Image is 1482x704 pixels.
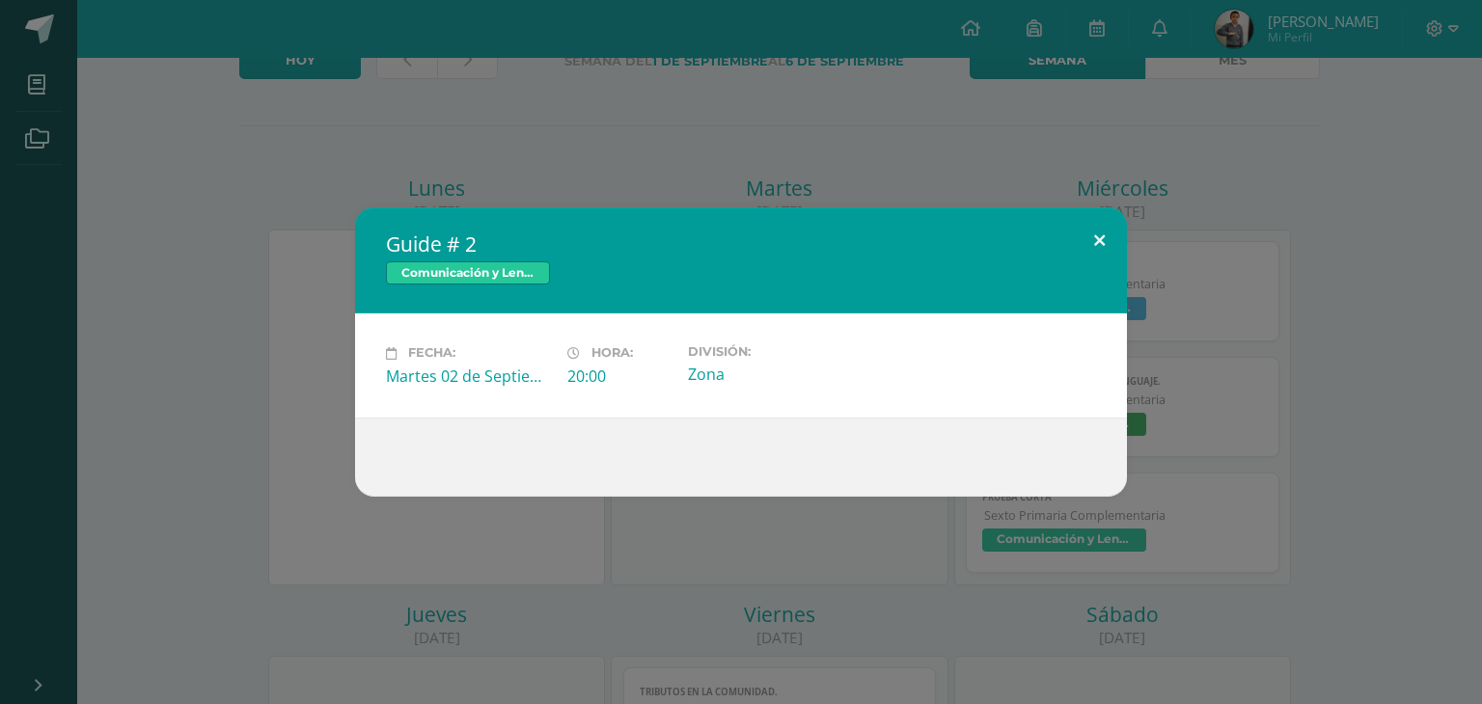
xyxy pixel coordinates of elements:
[386,261,550,284] span: Comunicación y Lenguaje L.3 (Inglés y Laboratorio)
[408,346,455,361] span: Fecha:
[386,366,552,387] div: Martes 02 de Septiembre
[688,364,854,385] div: Zona
[1072,207,1127,273] button: Close (Esc)
[688,344,854,359] label: División:
[591,346,633,361] span: Hora:
[386,230,1096,257] h2: Guide # 2
[567,366,672,387] div: 20:00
